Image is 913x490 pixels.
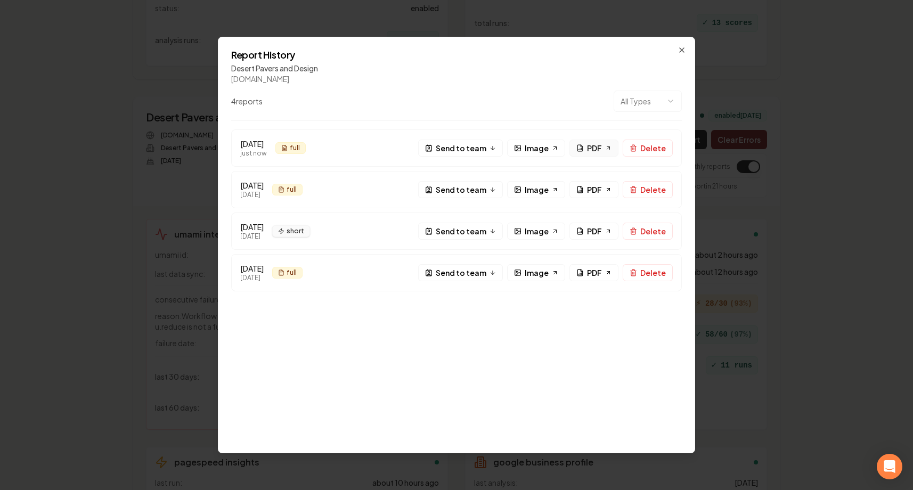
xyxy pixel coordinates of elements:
[418,181,503,198] button: Send to team
[436,226,486,237] span: Send to team
[240,232,264,241] div: [DATE]
[569,223,618,240] a: PDF
[623,264,673,281] button: Delete
[240,138,267,149] div: [DATE]
[623,223,673,240] button: Delete
[507,140,565,157] a: Image
[418,140,503,157] button: Send to team
[507,264,565,281] a: Image
[569,140,618,157] a: PDF
[640,267,666,279] span: Delete
[436,184,486,195] span: Send to team
[587,184,602,195] span: PDF
[587,143,602,154] span: PDF
[436,267,486,279] span: Send to team
[240,149,267,158] div: just now
[525,267,549,279] span: Image
[436,143,486,154] span: Send to team
[525,143,549,154] span: Image
[623,140,673,157] button: Delete
[418,264,503,281] button: Send to team
[290,144,300,152] span: full
[418,223,503,240] button: Send to team
[240,191,264,199] div: [DATE]
[240,274,264,282] div: [DATE]
[640,226,666,237] span: Delete
[623,181,673,198] button: Delete
[231,96,263,107] div: 4 report s
[231,63,682,73] div: Desert Pavers and Design
[287,268,297,277] span: full
[231,50,682,60] h2: Report History
[287,227,304,235] span: short
[240,263,264,274] div: [DATE]
[587,267,602,279] span: PDF
[287,185,297,194] span: full
[240,180,264,191] div: [DATE]
[569,264,618,281] a: PDF
[587,226,602,237] span: PDF
[569,181,618,198] a: PDF
[640,143,666,154] span: Delete
[231,73,682,84] div: [DOMAIN_NAME]
[240,222,264,232] div: [DATE]
[507,181,565,198] a: Image
[507,223,565,240] a: Image
[525,226,549,237] span: Image
[525,184,549,195] span: Image
[640,184,666,195] span: Delete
